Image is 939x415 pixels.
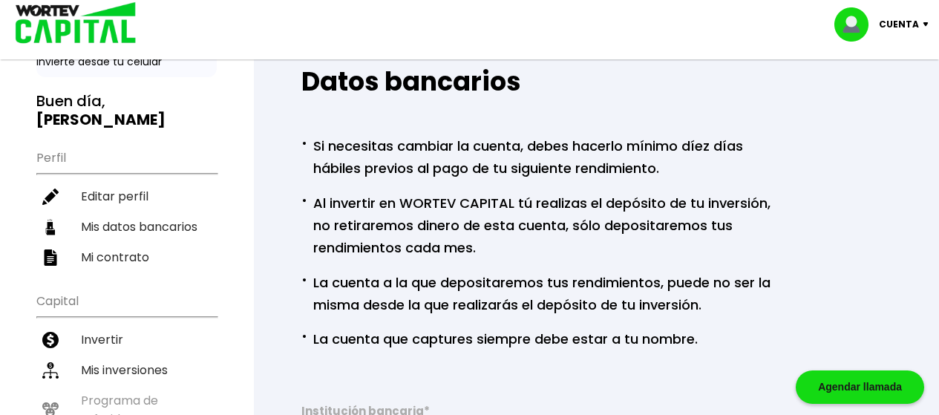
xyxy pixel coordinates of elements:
h3: Buen día, [36,92,217,129]
h2: Datos bancarios [301,67,891,97]
img: invertir-icon.b3b967d7.svg [42,332,59,348]
span: · [301,189,307,212]
img: editar-icon.952d3147.svg [42,189,59,205]
a: Mis datos bancarios [36,212,217,242]
p: La cuenta a la que depositaremos tus rendimientos, puede no ser la misma desde la que realizarás ... [301,269,779,316]
ul: Perfil [36,141,217,272]
img: inversiones-icon.6695dc30.svg [42,362,59,379]
a: Editar perfil [36,181,217,212]
b: [PERSON_NAME] [36,109,166,130]
img: profile-image [834,7,879,42]
p: Cuenta [879,13,919,36]
div: Agendar llamada [796,370,924,404]
a: Mis inversiones [36,355,217,385]
img: icon-down [919,22,939,27]
p: Invierte desde tu celular [36,54,217,70]
img: datos-icon.10cf9172.svg [42,219,59,235]
p: Si necesitas cambiar la cuenta, debes hacerlo mínimo díez días hábiles previos al pago de tu sigu... [301,132,779,180]
p: Al invertir en WORTEV CAPITAL tú realizas el depósito de tu inversión, no retiraremos dinero de e... [301,189,779,259]
a: Mi contrato [36,242,217,272]
p: La cuenta que captures siempre debe estar a tu nombre. [301,325,698,350]
a: Invertir [36,324,217,355]
span: · [301,269,307,291]
img: contrato-icon.f2db500c.svg [42,249,59,266]
span: · [301,132,307,154]
span: · [301,325,307,347]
